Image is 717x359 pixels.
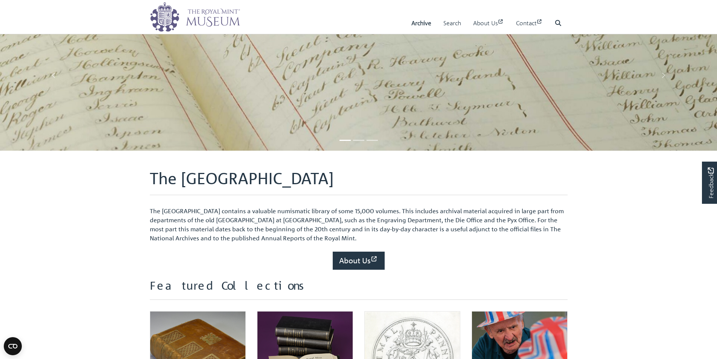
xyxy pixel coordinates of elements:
a: About Us [333,252,385,270]
a: Contact [516,12,543,34]
a: About Us [473,12,504,34]
h1: The [GEOGRAPHIC_DATA] [150,169,568,195]
a: Would you like to provide feedback? [702,162,717,204]
a: Search [443,12,461,34]
button: Open CMP widget [4,337,22,355]
span: Feedback [706,167,715,199]
p: The [GEOGRAPHIC_DATA] contains a valuable numismatic library of some 15,000 volumes. This include... [150,206,568,243]
a: Archive [411,12,431,34]
h2: Featured Collections [150,279,568,300]
img: logo_wide.png [150,2,240,32]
